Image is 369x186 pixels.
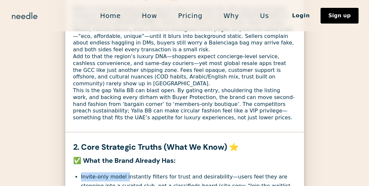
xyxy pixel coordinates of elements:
a: Home [90,9,131,23]
a: Login [281,10,320,21]
a: How [131,9,168,23]
a: Pricing [168,9,213,23]
a: Sign up [320,8,359,24]
a: Us [250,9,279,23]
div: Walk-in resale boutiques have had 15 years to ingrain the idea that second-hand shopping in the [... [73,6,296,121]
a: Why [213,9,249,23]
span: ✅ What the Brand Already Has: [73,156,175,165]
div: 2. Core Strategic Truths (What We Know) ⭐️ [73,143,296,151]
div: Sign up [328,13,351,18]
